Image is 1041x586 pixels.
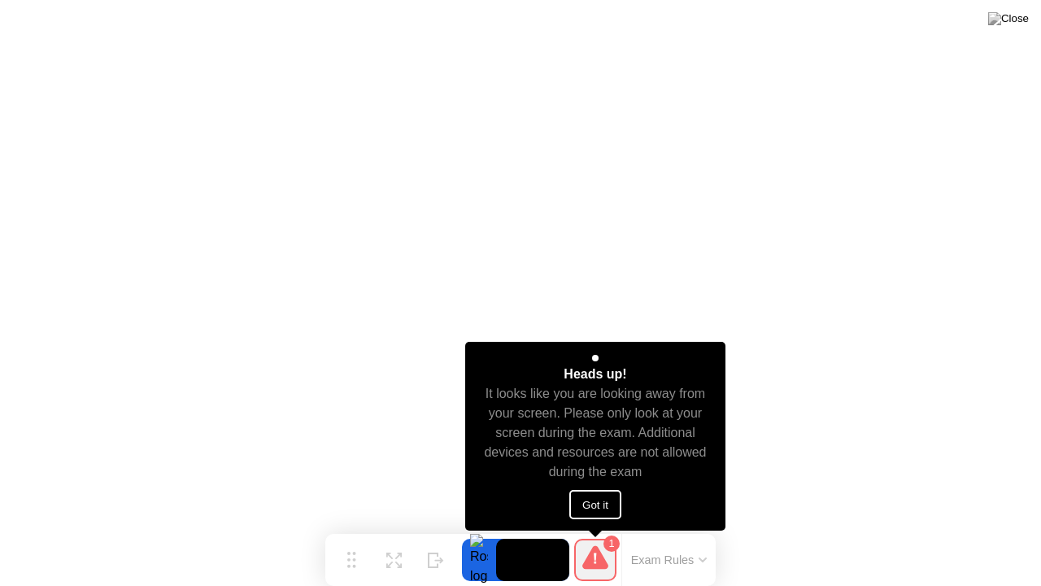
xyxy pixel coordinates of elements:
button: Got it [569,490,621,519]
div: It looks like you are looking away from your screen. Please only look at your screen during the e... [480,384,712,482]
div: 1 [603,536,620,552]
div: Heads up! [564,365,626,384]
button: Exam Rules [626,553,712,567]
img: Close [988,12,1029,25]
